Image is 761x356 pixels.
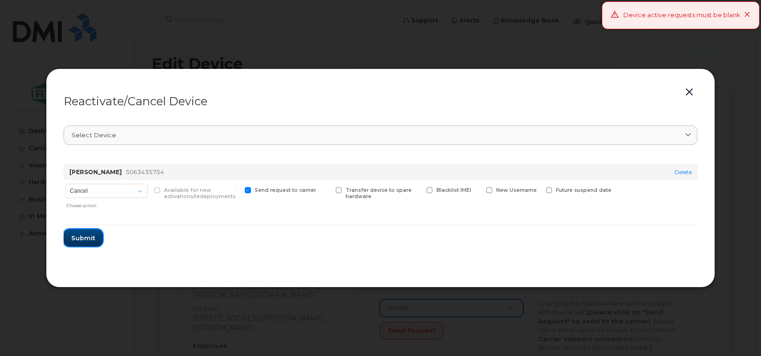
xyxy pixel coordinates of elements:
a: Delete [674,168,692,176]
span: Blacklist IMEI [436,187,471,193]
span: Available for new activations/redeployments [164,187,236,200]
input: Available for new activations/redeployments [142,187,147,192]
span: Send request to carrier [255,187,316,193]
input: Future suspend date [534,187,539,192]
span: New Username [496,187,537,193]
span: 5063435754 [126,168,164,176]
div: Choose action [66,199,148,209]
input: Transfer device to spare hardware [324,187,329,192]
div: Reactivate/Cancel Device [64,96,697,107]
input: Blacklist IMEI [415,187,420,192]
input: New Username [475,187,479,192]
span: Future suspend date [556,187,611,193]
span: Transfer device to spare hardware [346,187,412,200]
input: Send request to carrier [233,187,238,192]
div: Device active requests must be blank [623,11,740,20]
